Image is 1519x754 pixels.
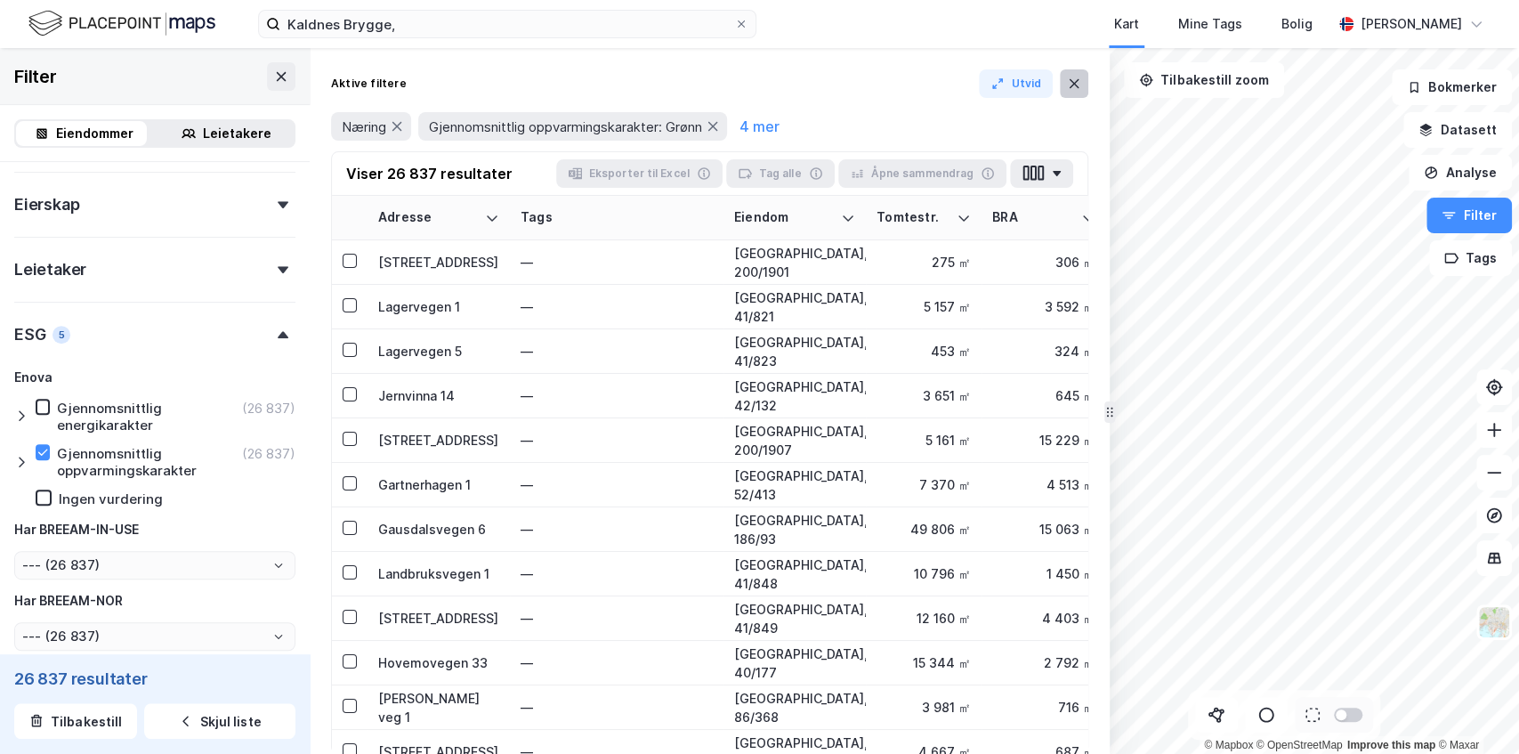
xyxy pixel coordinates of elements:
div: [PERSON_NAME] veg 1 [378,689,499,726]
div: [STREET_ADDRESS] [378,431,499,450]
div: 1 450 ㎡ [992,564,1095,583]
a: Mapbox [1204,739,1253,751]
button: Open [271,629,286,644]
input: ClearOpen [15,623,295,650]
div: — [521,248,713,277]
div: 324 ㎡ [992,342,1095,361]
button: Utvid [979,69,1054,98]
div: Enova [14,367,53,388]
div: 306 ㎡ [992,253,1095,272]
div: Leietakere [203,123,271,144]
div: (26 837) [242,445,295,462]
div: [GEOGRAPHIC_DATA], 200/1907 [734,422,855,459]
div: [GEOGRAPHIC_DATA], 40/177 [734,645,855,682]
div: 645 ㎡ [992,386,1095,405]
button: Datasett [1403,112,1512,148]
div: Har BREEAM-IN-USE [14,519,139,540]
div: BRA [992,209,1074,226]
button: Analyse [1409,155,1512,191]
span: Gjennomsnittlig oppvarmingskarakter: Grønn [429,118,702,135]
div: 15 344 ㎡ [877,653,971,672]
input: Søk på adresse, matrikkel, gårdeiere, leietakere eller personer [280,11,734,37]
div: [GEOGRAPHIC_DATA], 200/1901 [734,244,855,281]
button: Open [271,558,286,572]
div: — [521,293,713,321]
input: ClearOpen [15,552,295,579]
div: Gjennomsnittlig oppvarmingskarakter [57,445,238,479]
button: Filter [1426,198,1512,233]
div: Aktive filtere [331,77,407,91]
div: 7 370 ㎡ [877,475,971,494]
div: 3 592 ㎡ [992,297,1095,316]
button: Tilbakestill [14,704,137,740]
div: Gjennomsnittlig energikarakter [57,400,238,434]
div: 716 ㎡ [992,698,1095,717]
div: Lagervegen 5 [378,342,499,361]
div: Hovemovegen 33 [378,653,499,672]
div: [STREET_ADDRESS] [378,253,499,272]
div: (26 837) [242,400,295,417]
div: 4 513 ㎡ [992,475,1095,494]
span: Næring [342,118,386,135]
img: Z [1477,605,1511,639]
div: — [521,560,713,588]
img: logo.f888ab2527a4732fd821a326f86c7f29.svg [28,8,215,39]
div: Mine Tags [1178,13,1242,35]
button: Skjul liste [144,704,295,740]
div: — [521,693,713,722]
div: 12 160 ㎡ [877,609,971,628]
div: Bolig [1281,13,1313,35]
div: 49 806 ㎡ [877,520,971,539]
iframe: Chat Widget [1430,669,1519,754]
div: [GEOGRAPHIC_DATA], 186/93 [734,511,855,548]
div: — [521,649,713,677]
div: 26 837 resultater [14,669,295,690]
div: Viser 26 837 resultater [346,163,513,184]
div: — [521,426,713,455]
div: Har BREEAM-NOR [14,590,123,612]
div: Filter [14,62,57,91]
div: [GEOGRAPHIC_DATA], 41/821 [734,288,855,326]
div: Leietaker [14,259,86,280]
div: Jernvinna 14 [378,386,499,405]
div: 453 ㎡ [877,342,971,361]
div: [PERSON_NAME] [1361,13,1462,35]
div: Eiendommer [56,123,133,144]
div: 10 796 ㎡ [877,564,971,583]
div: [GEOGRAPHIC_DATA], 41/849 [734,600,855,637]
button: Bokmerker [1392,69,1512,105]
div: — [521,382,713,410]
a: Improve this map [1347,739,1435,751]
a: OpenStreetMap [1256,739,1343,751]
div: 15 063 ㎡ [992,520,1095,539]
div: 15 229 ㎡ [992,431,1095,450]
div: Ingen vurdering [59,491,163,507]
div: 3 651 ㎡ [877,386,971,405]
div: [GEOGRAPHIC_DATA], 41/823 [734,333,855,370]
div: ESG [14,324,45,345]
div: 5 [53,326,70,344]
div: — [521,471,713,499]
div: [GEOGRAPHIC_DATA], 52/413 [734,466,855,504]
div: 3 981 ㎡ [877,698,971,717]
div: Eierskap [14,194,79,215]
div: Eiendom [734,209,834,226]
div: 275 ㎡ [877,253,971,272]
div: Kart [1114,13,1139,35]
button: Tilbakestill zoom [1124,62,1284,98]
div: 5 161 ㎡ [877,431,971,450]
div: Landbruksvegen 1 [378,564,499,583]
div: 2 792 ㎡ [992,653,1095,672]
div: Adresse [378,209,478,226]
div: 5 157 ㎡ [877,297,971,316]
div: Tags [521,209,713,226]
div: — [521,604,713,633]
div: Tomtestr. [877,209,949,226]
div: [GEOGRAPHIC_DATA], 41/848 [734,555,855,593]
div: Lagervegen 1 [378,297,499,316]
div: — [521,337,713,366]
div: [GEOGRAPHIC_DATA], 86/368 [734,689,855,726]
div: Gartnerhagen 1 [378,475,499,494]
div: Gausdalsvegen 6 [378,520,499,539]
div: Kontrollprogram for chat [1430,669,1519,754]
